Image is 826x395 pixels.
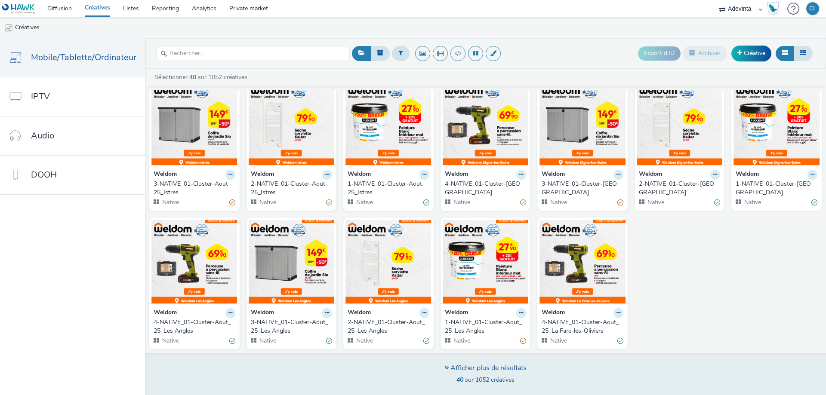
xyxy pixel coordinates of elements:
[251,308,274,318] strong: Weldom
[617,337,623,346] div: Valide
[251,318,329,336] div: 3-NATIVE_01-Cluster-Aout_25_Les Angles
[161,337,179,345] span: Native
[445,308,468,318] strong: Weldom
[345,220,431,303] img: 2-NATIVE_01-Cluster-Aout_25_Les Angles visual
[734,81,820,165] img: 1-NATIVE_01-Cluster-Aout_25_Digne-les-Bains visual
[348,170,371,180] strong: Weldom
[445,170,468,180] strong: Weldom
[348,180,426,197] div: 1-NATIVE_01-Cluster-Aout_25_Istres
[549,198,567,206] span: Native
[151,220,237,303] img: 4-NATIVE_01-Cluster-Aout_25_Les Angles visual
[542,180,623,197] a: 3-NATIVE_01-Cluster-[GEOGRAPHIC_DATA]
[542,170,565,180] strong: Weldom
[229,337,235,346] div: Valide
[31,90,50,103] span: IPTV
[31,51,136,64] span: Mobile/Tablette/Ordinateur
[542,318,620,336] div: 4-NATIVE_01-Cluster-Aout_25_La Fare-les-Oliviers
[251,180,333,197] a: 2-NATIVE_01-Cluster-Aout_25_Istres
[445,180,527,197] a: 4-NATIVE_01-Cluster-[GEOGRAPHIC_DATA]
[423,337,429,346] div: Valide
[229,198,235,207] div: Partiellement valide
[639,170,662,180] strong: Weldom
[348,308,371,318] strong: Weldom
[355,337,373,345] span: Native
[542,308,565,318] strong: Weldom
[251,318,333,336] a: 3-NATIVE_01-Cluster-Aout_25_Les Angles
[714,198,720,207] div: Valide
[443,81,529,165] img: 4-NATIVE_01-Cluster-Aout_25_Digne-les-Bains visual
[731,46,771,61] a: Créative
[794,46,813,61] button: Liste
[189,73,196,81] strong: 40
[251,180,329,197] div: 2-NATIVE_01-Cluster-Aout_25_Istres
[161,198,179,206] span: Native
[811,198,817,207] div: Valide
[2,3,35,14] img: undefined Logo
[251,170,274,180] strong: Weldom
[151,81,237,165] img: 3-NATIVE_01-Cluster-Aout_25_Istres visual
[348,180,429,197] a: 1-NATIVE_01-Cluster-Aout_25_Istres
[639,180,721,197] a: 2-NATIVE_01-Cluster-[GEOGRAPHIC_DATA]
[31,168,57,181] span: DOOH
[156,46,350,61] input: Rechercher...
[154,170,177,180] strong: Weldom
[549,337,567,345] span: Native
[767,2,780,15] img: Hawk Academy
[345,81,431,165] img: 1-NATIVE_01-Cluster-Aout_25_Istres visual
[456,376,463,384] strong: 40
[639,180,717,197] div: 2-NATIVE_01-Cluster-[GEOGRAPHIC_DATA]
[355,198,373,206] span: Native
[348,318,429,336] a: 2-NATIVE_01-Cluster-Aout_25_Les Angles
[443,220,529,303] img: 1-NATIVE_01-Cluster-Aout_25_Les Angles visual
[743,198,761,206] span: Native
[456,376,515,384] span: sur 1052 créatives
[249,220,335,303] img: 3-NATIVE_01-Cluster-Aout_25_Les Angles visual
[154,180,235,197] a: 3-NATIVE_01-Cluster-Aout_25_Istres
[423,198,429,207] div: Valide
[736,180,814,197] div: 1-NATIVE_01-Cluster-[GEOGRAPHIC_DATA]
[259,337,276,345] span: Native
[520,198,526,207] div: Partiellement valide
[154,308,177,318] strong: Weldom
[154,318,235,336] a: 4-NATIVE_01-Cluster-Aout_25_Les Angles
[154,180,232,197] div: 3-NATIVE_01-Cluster-Aout_25_Istres
[445,318,527,336] a: 1-NATIVE_01-Cluster-Aout_25_Les Angles
[445,318,523,336] div: 1-NATIVE_01-Cluster-Aout_25_Les Angles
[776,46,794,61] button: Grille
[637,81,723,165] img: 2-NATIVE_01-Cluster-Aout_25_Digne-les-Bains visual
[4,24,13,32] img: mobile
[520,337,526,346] div: Partiellement valide
[809,2,817,15] div: CL
[154,73,251,81] a: Sélectionner sur 1052 créatives
[647,198,664,206] span: Native
[259,198,276,206] span: Native
[736,170,759,180] strong: Weldom
[453,337,470,345] span: Native
[249,81,335,165] img: 2-NATIVE_01-Cluster-Aout_25_Istres visual
[617,198,623,207] div: Partiellement valide
[767,2,783,15] a: Hawk Academy
[539,81,626,165] img: 3-NATIVE_01-Cluster-Aout_25_Digne-les-Bains visual
[453,198,470,206] span: Native
[326,337,332,346] div: Valide
[445,180,523,197] div: 4-NATIVE_01-Cluster-[GEOGRAPHIC_DATA]
[154,318,232,336] div: 4-NATIVE_01-Cluster-Aout_25_Les Angles
[736,180,817,197] a: 1-NATIVE_01-Cluster-[GEOGRAPHIC_DATA]
[683,46,727,61] button: Archiver
[444,363,527,373] div: Afficher plus de résultats
[348,318,426,336] div: 2-NATIVE_01-Cluster-Aout_25_Les Angles
[542,318,623,336] a: 4-NATIVE_01-Cluster-Aout_25_La Fare-les-Oliviers
[539,220,626,303] img: 4-NATIVE_01-Cluster-Aout_25_La Fare-les-Oliviers visual
[638,46,681,60] button: Export d'ID
[326,198,332,207] div: Partiellement valide
[542,180,620,197] div: 3-NATIVE_01-Cluster-[GEOGRAPHIC_DATA]
[31,129,54,142] span: Audio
